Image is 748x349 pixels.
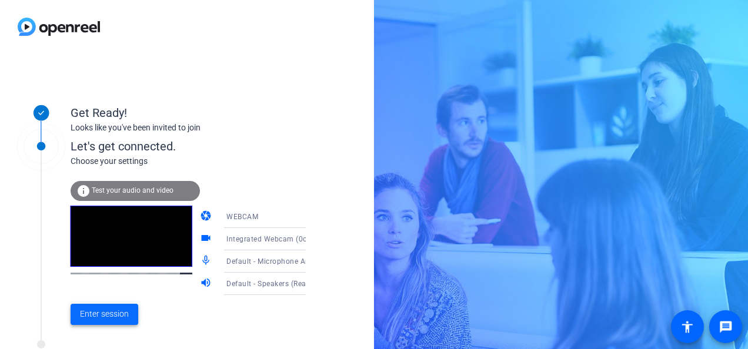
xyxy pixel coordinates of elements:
mat-icon: videocam [200,232,214,246]
mat-icon: volume_up [200,277,214,291]
mat-icon: mic_none [200,254,214,269]
span: Default - Speakers (Realtek(R) Audio) [226,278,353,288]
div: Looks like you've been invited to join [71,122,306,134]
mat-icon: message [719,320,733,334]
mat-icon: info [76,184,91,198]
span: WEBCAM [226,213,258,221]
div: Let's get connected. [71,137,330,155]
button: Enter session [71,304,138,325]
span: Integrated Webcam (0c45:6a14) [226,234,338,243]
div: Get Ready! [71,104,306,122]
mat-icon: camera [200,210,214,224]
span: Default - Microphone Array (Realtek(R) Audio) [226,256,383,266]
mat-icon: accessibility [680,320,694,334]
span: Test your audio and video [92,186,173,194]
span: Enter session [80,308,129,320]
div: Choose your settings [71,155,330,167]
